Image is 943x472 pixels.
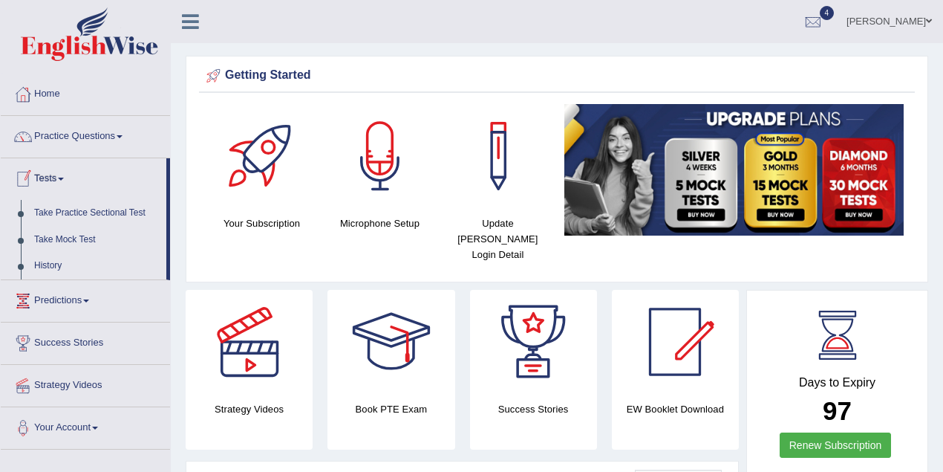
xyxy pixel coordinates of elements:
[27,200,166,227] a: Take Practice Sectional Test
[823,396,852,425] b: 97
[1,116,170,153] a: Practice Questions
[1,280,170,317] a: Predictions
[820,6,835,20] span: 4
[328,216,431,231] h4: Microphone Setup
[763,376,911,389] h4: Days to Expiry
[780,433,892,458] a: Renew Subscription
[564,104,904,236] img: small5.jpg
[1,74,170,111] a: Home
[1,158,166,195] a: Tests
[612,401,739,417] h4: EW Booklet Download
[1,323,170,360] a: Success Stories
[446,216,549,262] h4: Update [PERSON_NAME] Login Detail
[210,216,313,231] h4: Your Subscription
[1,365,170,402] a: Strategy Videos
[1,407,170,444] a: Your Account
[203,65,911,87] div: Getting Started
[327,401,454,417] h4: Book PTE Exam
[27,253,166,279] a: History
[27,227,166,253] a: Take Mock Test
[470,401,597,417] h4: Success Stories
[186,401,313,417] h4: Strategy Videos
